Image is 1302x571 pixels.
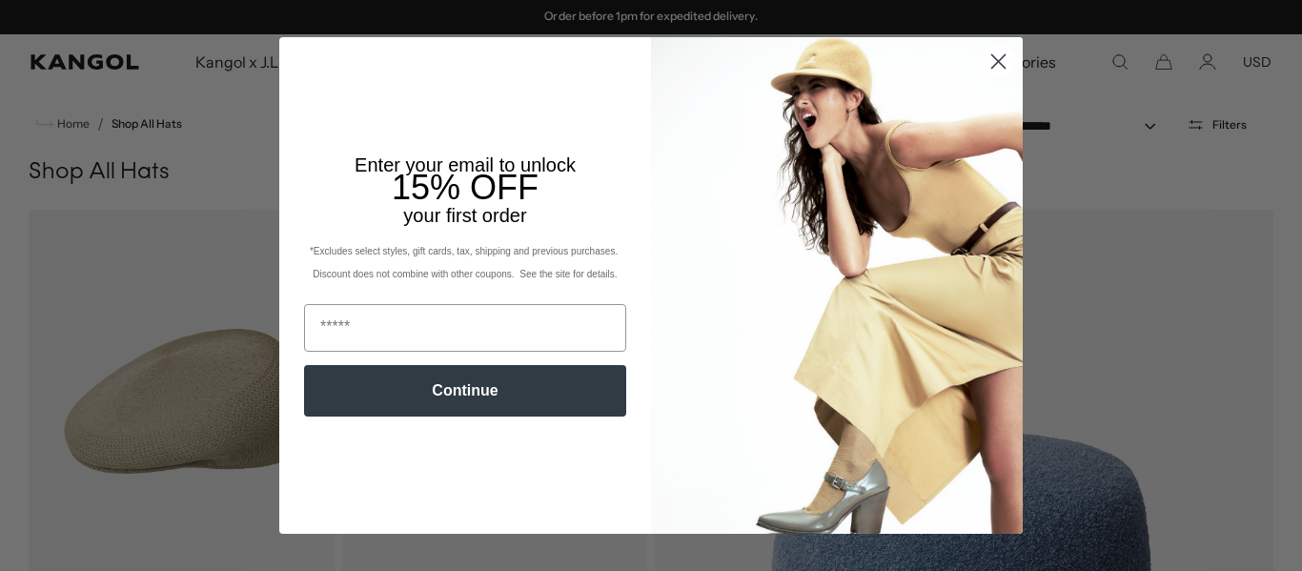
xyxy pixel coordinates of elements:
[310,246,620,279] span: *Excludes select styles, gift cards, tax, shipping and previous purchases. Discount does not comb...
[304,365,626,417] button: Continue
[304,304,626,352] input: Email
[651,37,1023,533] img: 93be19ad-e773-4382-80b9-c9d740c9197f.jpeg
[982,45,1015,78] button: Close dialog
[392,168,539,207] span: 15% OFF
[355,154,576,175] span: Enter your email to unlock
[403,205,526,226] span: your first order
